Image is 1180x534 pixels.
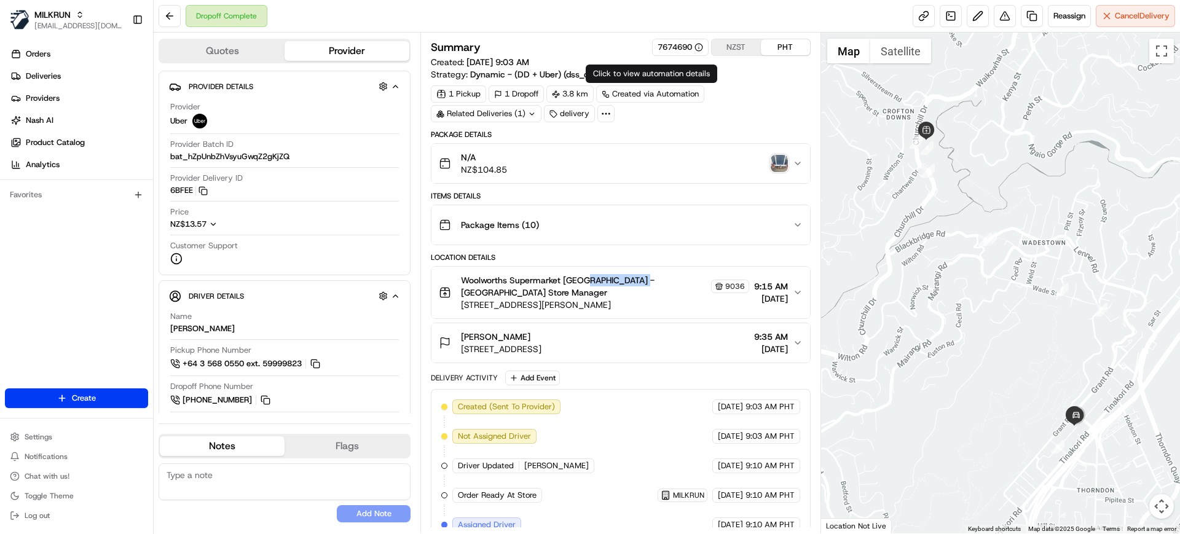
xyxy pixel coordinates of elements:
[524,460,589,471] span: [PERSON_NAME]
[1048,5,1091,27] button: Reassign
[26,115,53,126] span: Nash AI
[978,233,992,246] div: 6
[461,151,507,163] span: N/A
[5,133,153,152] a: Product Catalog
[458,490,537,501] span: Order Ready At Store
[1149,494,1174,519] button: Map camera controls
[921,164,935,178] div: 5
[10,10,29,29] img: MILKRUN
[72,393,96,404] span: Create
[170,219,206,229] span: NZ$13.57
[771,155,788,172] button: photo_proof_of_delivery image
[431,267,809,318] button: Woolworths Supermarket [GEOGRAPHIC_DATA] - [GEOGRAPHIC_DATA] Store Manager9036[STREET_ADDRESS][PE...
[596,85,704,103] div: Created via Automation
[745,431,795,442] span: 9:03 AM PHT
[170,139,234,150] span: Provider Batch ID
[586,65,717,83] div: Click to view automation details
[160,41,285,61] button: Quotes
[25,471,69,481] span: Chat with us!
[5,487,148,505] button: Toggle Theme
[461,163,507,176] span: NZ$104.85
[1051,440,1064,454] div: 8
[745,490,795,501] span: 9:10 AM PHT
[458,431,531,442] span: Not Assigned Driver
[5,185,148,205] div: Favorites
[458,401,555,412] span: Created (Sent To Provider)
[461,299,749,311] span: [STREET_ADDRESS][PERSON_NAME]
[470,68,626,80] a: Dynamic - (DD + Uber) (dss_cPCnzd)
[169,76,400,96] button: Provider Details
[431,373,498,383] div: Delivery Activity
[754,293,788,305] span: [DATE]
[431,85,486,103] div: 1 Pickup
[431,42,481,53] h3: Summary
[170,240,238,251] span: Customer Support
[170,357,322,371] button: +64 3 568 0550 ext. 59999823
[431,191,810,201] div: Items Details
[718,490,743,501] span: [DATE]
[170,381,253,392] span: Dropoff Phone Number
[489,85,544,103] div: 1 Dropoff
[170,323,235,334] div: [PERSON_NAME]
[431,130,810,139] div: Package Details
[431,253,810,262] div: Location Details
[170,206,189,218] span: Price
[431,68,626,80] div: Strategy:
[25,452,68,461] span: Notifications
[824,517,865,533] a: Open this area in Google Maps (opens a new window)
[5,428,148,446] button: Settings
[5,44,153,64] a: Orders
[170,311,192,322] span: Name
[5,388,148,408] button: Create
[34,21,122,31] span: [EMAIL_ADDRESS][DOMAIN_NAME]
[285,436,409,456] button: Flags
[160,436,285,456] button: Notes
[673,490,704,500] span: MILKRUN
[870,39,931,63] button: Show satellite imagery
[183,395,252,406] span: [PHONE_NUMBER]
[458,519,516,530] span: Assigned Driver
[26,93,60,104] span: Providers
[827,39,870,63] button: Show street map
[5,5,127,34] button: MILKRUNMILKRUN[EMAIL_ADDRESS][DOMAIN_NAME]
[544,105,595,122] div: delivery
[1028,525,1095,532] span: Map data ©2025 Google
[431,105,541,122] div: Related Deliveries (1)
[1115,10,1170,22] span: Cancel Delivery
[431,205,809,245] button: Package Items (10)
[461,219,539,231] span: Package Items ( 10 )
[192,114,207,128] img: uber-new-logo.jpeg
[431,144,809,183] button: N/ANZ$104.85photo_proof_of_delivery image
[718,519,743,530] span: [DATE]
[170,219,278,230] button: NZ$13.57
[5,111,153,130] a: Nash AI
[824,517,865,533] img: Google
[1103,525,1120,532] a: Terms
[1096,5,1175,27] button: CancelDelivery
[26,159,60,170] span: Analytics
[170,393,272,407] button: [PHONE_NUMBER]
[909,135,922,149] div: 3
[5,66,153,86] a: Deliveries
[5,448,148,465] button: Notifications
[761,39,810,55] button: PHT
[285,41,409,61] button: Provider
[754,331,788,343] span: 9:35 AM
[466,57,529,68] span: [DATE] 9:03 AM
[26,49,50,60] span: Orders
[431,323,809,363] button: [PERSON_NAME][STREET_ADDRESS]9:35 AM[DATE]
[461,331,530,343] span: [PERSON_NAME]
[712,39,761,55] button: NZST
[920,141,934,155] div: 4
[546,85,594,103] div: 3.8 km
[461,343,541,355] span: [STREET_ADDRESS]
[5,88,153,108] a: Providers
[34,9,71,21] button: MILKRUN
[754,343,788,355] span: [DATE]
[718,460,743,471] span: [DATE]
[26,71,61,82] span: Deliveries
[189,291,244,301] span: Driver Details
[718,431,743,442] span: [DATE]
[725,281,745,291] span: 9036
